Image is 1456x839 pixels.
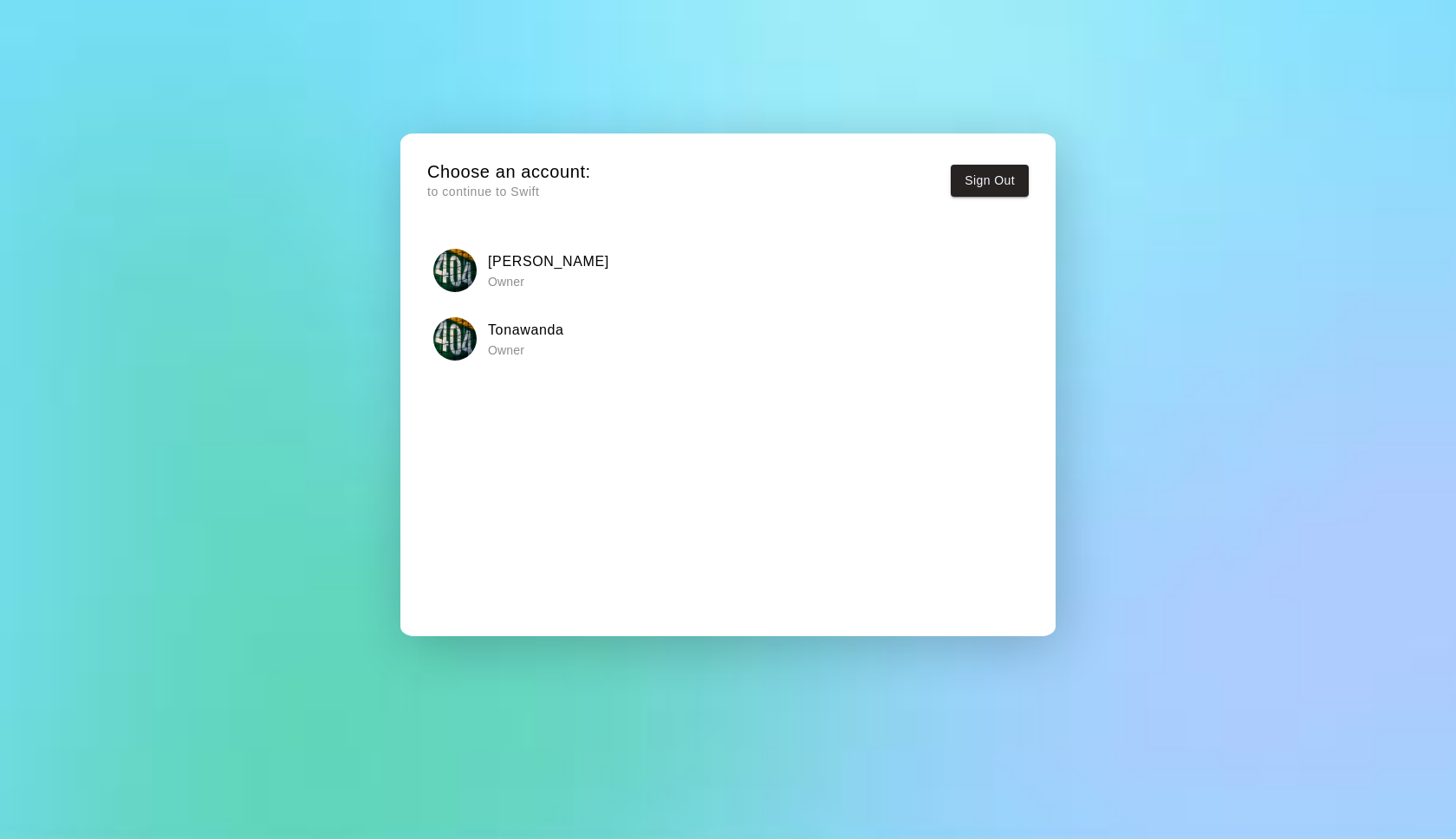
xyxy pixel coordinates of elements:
img: Clarence [433,249,477,292]
button: TonawandaTonawanda Owner [427,312,1029,367]
button: Sign Out [951,165,1029,197]
h5: Choose an account: [427,160,591,184]
h6: Tonawanda [488,319,564,341]
p: Owner [488,341,564,359]
p: to continue to Swift [427,183,591,201]
p: Owner [488,273,609,290]
h6: [PERSON_NAME] [488,250,609,273]
img: Tonawanda [433,317,477,361]
button: Clarence[PERSON_NAME] Owner [427,243,1029,297]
